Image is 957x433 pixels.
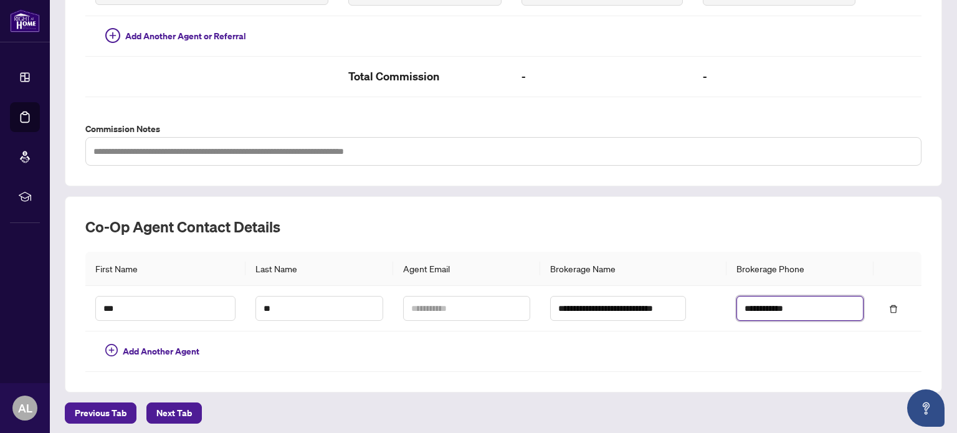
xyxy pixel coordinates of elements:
[105,344,118,356] span: plus-circle
[907,389,945,427] button: Open asap
[75,403,126,423] span: Previous Tab
[540,252,726,286] th: Brokerage Name
[18,399,32,417] span: AL
[703,67,855,87] h2: -
[10,9,40,32] img: logo
[125,29,246,43] span: Add Another Agent or Referral
[156,403,192,423] span: Next Tab
[245,252,393,286] th: Last Name
[393,252,541,286] th: Agent Email
[105,28,120,43] span: plus-circle
[146,402,202,424] button: Next Tab
[65,402,136,424] button: Previous Tab
[348,67,501,87] h2: Total Commission
[95,341,209,361] button: Add Another Agent
[521,67,683,87] h2: -
[85,217,921,237] h2: Co-op Agent Contact Details
[85,252,245,286] th: First Name
[85,122,921,136] label: Commission Notes
[889,305,898,313] span: delete
[123,345,199,358] span: Add Another Agent
[726,252,874,286] th: Brokerage Phone
[95,26,256,46] button: Add Another Agent or Referral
